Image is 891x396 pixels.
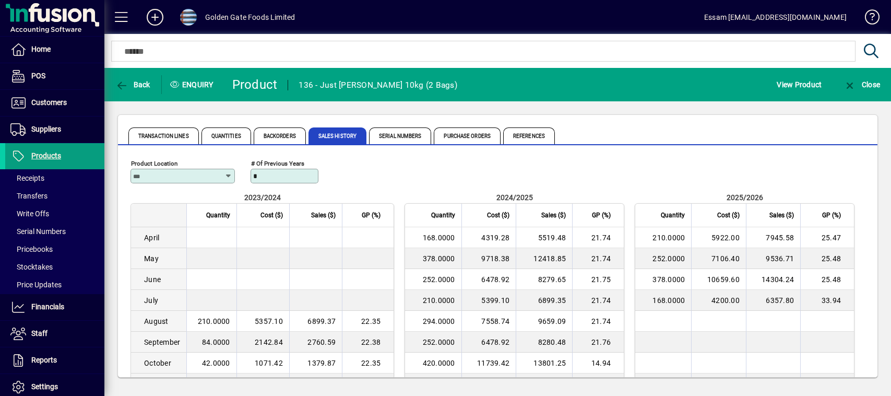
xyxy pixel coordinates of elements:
a: Suppliers [5,117,104,143]
div: Golden Gate Foods Limited [205,9,295,26]
span: 8280.48 [538,338,566,346]
span: Pricebooks [10,245,53,253]
td: June [131,269,186,290]
span: 5922.00 [711,234,740,242]
a: Customers [5,90,104,116]
span: 2025/2026 [727,193,763,202]
span: 33.94 [822,296,841,305]
span: Cost ($) [717,209,740,221]
span: 6899.37 [307,317,336,325]
span: Stocktakes [10,263,53,271]
span: Quantity [206,209,230,221]
span: 252.0000 [423,338,455,346]
span: Cost ($) [260,209,283,221]
span: 11739.42 [477,359,509,367]
span: Transaction Lines [128,127,199,144]
span: 210.0000 [423,296,455,305]
a: Stocktakes [5,258,104,276]
div: Essam [EMAIL_ADDRESS][DOMAIN_NAME] [704,9,847,26]
span: 2142.84 [255,338,283,346]
span: 25.47 [822,234,841,242]
a: Reports [5,347,104,374]
button: Close [841,75,883,94]
span: 84.0000 [202,338,230,346]
span: Purchase Orders [434,127,501,144]
span: Sales ($) [541,209,566,221]
span: 22.38 [361,338,381,346]
td: October [131,353,186,374]
app-page-header-button: Close enquiry [833,75,891,94]
span: 5399.10 [481,296,509,305]
span: 25.48 [822,254,841,263]
a: Transfers [5,187,104,205]
span: GP (%) [592,209,611,221]
span: Transfers [10,192,47,200]
span: 378.0000 [423,254,455,263]
td: August [131,311,186,332]
span: 252.0000 [423,275,455,284]
span: Home [31,45,51,53]
span: 4200.00 [711,296,740,305]
span: 168.0000 [423,234,455,242]
span: 4319.28 [481,234,509,242]
span: 9718.38 [481,254,509,263]
span: 21.74 [591,296,611,305]
a: Pricebooks [5,240,104,258]
span: 22.35 [361,317,381,325]
mat-label: Product Location [131,160,177,167]
span: Customers [31,98,67,107]
span: 6899.35 [538,296,566,305]
span: 7945.58 [766,234,794,242]
span: Reports [31,356,57,364]
a: POS [5,63,104,89]
span: 10659.60 [707,275,740,284]
span: 2024/2025 [496,193,533,202]
a: Knowledge Base [857,2,878,36]
span: 25.48 [822,275,841,284]
app-page-header-button: Back [104,75,162,94]
span: Sales ($) [769,209,794,221]
span: 1071.42 [255,359,283,367]
span: 9536.71 [766,254,794,263]
span: 21.74 [591,254,611,263]
span: 6478.92 [481,275,509,284]
span: GP (%) [362,209,381,221]
td: July [131,290,186,311]
span: Financials [31,302,64,311]
span: Close [844,80,880,89]
span: Price Updates [10,281,62,289]
span: 21.74 [591,234,611,242]
span: 6478.92 [481,338,509,346]
span: 14.94 [591,359,611,367]
span: 2760.59 [307,338,336,346]
span: Products [31,152,61,160]
a: Staff [5,321,104,347]
span: 14304.24 [762,275,794,284]
span: Suppliers [31,125,61,133]
span: 210.0000 [198,317,230,325]
a: Serial Numbers [5,223,104,240]
td: November [131,374,186,394]
span: 22.35 [361,359,381,367]
td: April [131,227,186,248]
a: Receipts [5,169,104,187]
span: 42.0000 [202,359,230,367]
span: Quantity [431,209,455,221]
span: 21.76 [591,338,611,346]
span: 2023/2024 [244,193,281,202]
a: Financials [5,294,104,320]
span: Sales ($) [311,209,336,221]
span: Write Offs [10,209,49,218]
span: 252.0000 [652,254,685,263]
button: Add [138,8,172,27]
span: 378.0000 [652,275,685,284]
a: Home [5,37,104,63]
span: 5357.10 [255,317,283,325]
span: 12418.85 [533,254,566,263]
span: Serial Numbers [369,127,431,144]
span: Sales History [308,127,366,144]
span: 294.0000 [423,317,455,325]
div: 136 - Just [PERSON_NAME] 10kg (2 Bags) [299,77,457,94]
button: Back [113,75,153,94]
span: Staff [31,329,47,337]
